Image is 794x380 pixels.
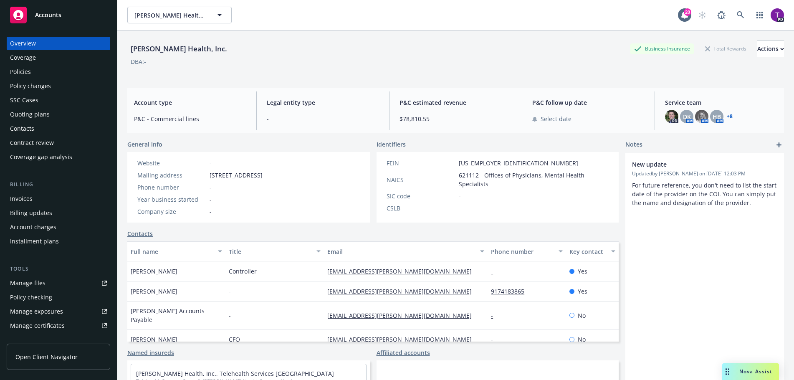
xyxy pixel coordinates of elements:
span: [PERSON_NAME] Health, Inc. [134,11,207,20]
div: New updateUpdatedby [PERSON_NAME] on [DATE] 12:03 PMFor future reference, you don't need to list ... [625,153,784,214]
div: Coverage gap analysis [10,150,72,164]
a: Affiliated accounts [377,348,430,357]
div: Policies [10,65,31,79]
div: Billing updates [10,206,52,220]
a: Named insureds [127,348,174,357]
a: Coverage [7,51,110,64]
span: General info [127,140,162,149]
a: add [774,140,784,150]
div: CSLB [387,204,455,213]
div: Email [327,247,475,256]
a: [EMAIL_ADDRESS][PERSON_NAME][DOMAIN_NAME] [327,287,478,295]
span: [STREET_ADDRESS] [210,171,263,180]
div: Contacts [10,122,34,135]
div: Full name [131,247,213,256]
img: photo [665,110,678,123]
a: Overview [7,37,110,50]
a: Manage claims [7,333,110,347]
div: Policy changes [10,79,51,93]
span: Open Client Navigator [15,352,78,361]
div: FEIN [387,159,455,167]
div: Business Insurance [630,43,694,54]
span: Account type [134,98,246,107]
div: SIC code [387,192,455,200]
a: Installment plans [7,235,110,248]
a: Start snowing [694,7,711,23]
span: Yes [578,287,587,296]
div: Policy checking [10,291,52,304]
div: Quoting plans [10,108,50,121]
a: Contacts [127,229,153,238]
button: Email [324,241,488,261]
div: Overview [10,37,36,50]
a: [EMAIL_ADDRESS][PERSON_NAME][DOMAIN_NAME] [327,267,478,275]
a: +8 [727,114,733,119]
div: Title [229,247,311,256]
div: Phone number [137,183,206,192]
span: No [578,311,586,320]
span: P&C follow up date [532,98,645,107]
a: - [491,335,500,343]
a: Manage files [7,276,110,290]
span: - [459,192,461,200]
a: Invoices [7,192,110,205]
a: - [210,159,212,167]
div: Contract review [10,136,54,149]
span: Updated by [PERSON_NAME] on [DATE] 12:03 PM [632,170,777,177]
a: Manage certificates [7,319,110,332]
span: Identifiers [377,140,406,149]
span: [PERSON_NAME] Accounts Payable [131,307,222,324]
div: Installment plans [10,235,59,248]
div: SSC Cases [10,94,38,107]
div: Year business started [137,195,206,204]
button: Title [225,241,324,261]
div: Manage certificates [10,319,65,332]
div: DBA: - [131,57,146,66]
span: 621112 - Offices of Physicians, Mental Health Specialists [459,171,609,188]
div: Mailing address [137,171,206,180]
div: Tools [7,265,110,273]
a: Coverage gap analysis [7,150,110,164]
div: Key contact [569,247,606,256]
a: - [491,312,500,319]
div: Manage exposures [10,305,63,318]
div: Invoices [10,192,33,205]
span: HB [713,112,721,121]
span: - [229,311,231,320]
div: [PERSON_NAME] Health, Inc. [127,43,230,54]
a: - [491,267,500,275]
span: Notes [625,140,642,150]
span: P&C - Commercial lines [134,114,246,123]
div: Phone number [491,247,554,256]
div: Drag to move [722,363,733,380]
span: - [210,183,212,192]
span: - [267,114,379,123]
a: [EMAIL_ADDRESS][PERSON_NAME][DOMAIN_NAME] [327,312,478,319]
span: [PERSON_NAME] [131,287,177,296]
span: [US_EMPLOYER_IDENTIFICATION_NUMBER] [459,159,578,167]
span: New update [632,160,756,169]
span: Yes [578,267,587,276]
span: Accounts [35,12,61,18]
button: Nova Assist [722,363,779,380]
span: No [578,335,586,344]
span: Controller [229,267,257,276]
a: SSC Cases [7,94,110,107]
a: Switch app [751,7,768,23]
button: Key contact [566,241,619,261]
a: [PERSON_NAME] Health, Inc., Telehealth Services [GEOGRAPHIC_DATA] [136,370,334,377]
a: Search [732,7,749,23]
a: 9174183865 [491,287,531,295]
a: [EMAIL_ADDRESS][PERSON_NAME][DOMAIN_NAME] [327,335,478,343]
span: P&C estimated revenue [400,98,512,107]
a: Accounts [7,3,110,27]
div: Company size [137,207,206,216]
a: Contract review [7,136,110,149]
a: Manage exposures [7,305,110,318]
div: Manage claims [10,333,52,347]
span: CFO [229,335,240,344]
a: Policy checking [7,291,110,304]
div: Total Rewards [701,43,751,54]
div: Coverage [10,51,36,64]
